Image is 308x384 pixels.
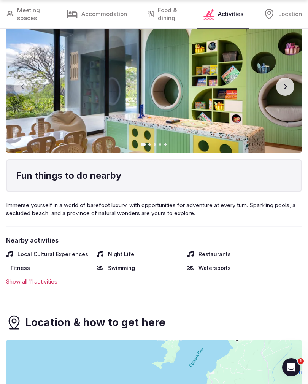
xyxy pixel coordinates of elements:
[148,143,151,146] button: Go to slide 2
[6,236,302,244] span: Nearby activities
[11,264,30,272] span: Fitness
[159,143,161,146] button: Go to slide 4
[298,358,304,364] span: 1
[108,264,135,272] span: Swimming
[198,251,231,258] span: Restaurants
[25,315,165,330] h3: Location & how to get here
[278,10,302,18] span: Location
[158,6,183,22] span: Food & dining
[164,143,167,146] button: Go to slide 5
[17,251,88,258] span: Local Cultural Experiences
[6,202,295,217] span: Immerse yourself in a world of barefoot luxury, with opportunities for adventure at every turn. S...
[17,6,46,22] span: Meeting spaces
[6,278,302,286] div: Show all 11 activities
[6,20,302,153] img: Gallery image 1
[81,10,127,18] span: Accommodation
[218,10,243,18] span: Activities
[108,251,134,258] span: Night Life
[154,143,156,146] button: Go to slide 3
[198,264,231,272] span: Watersports
[141,143,146,146] button: Go to slide 1
[16,169,292,182] h4: Fun things to do nearby
[282,358,300,376] iframe: Intercom live chat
